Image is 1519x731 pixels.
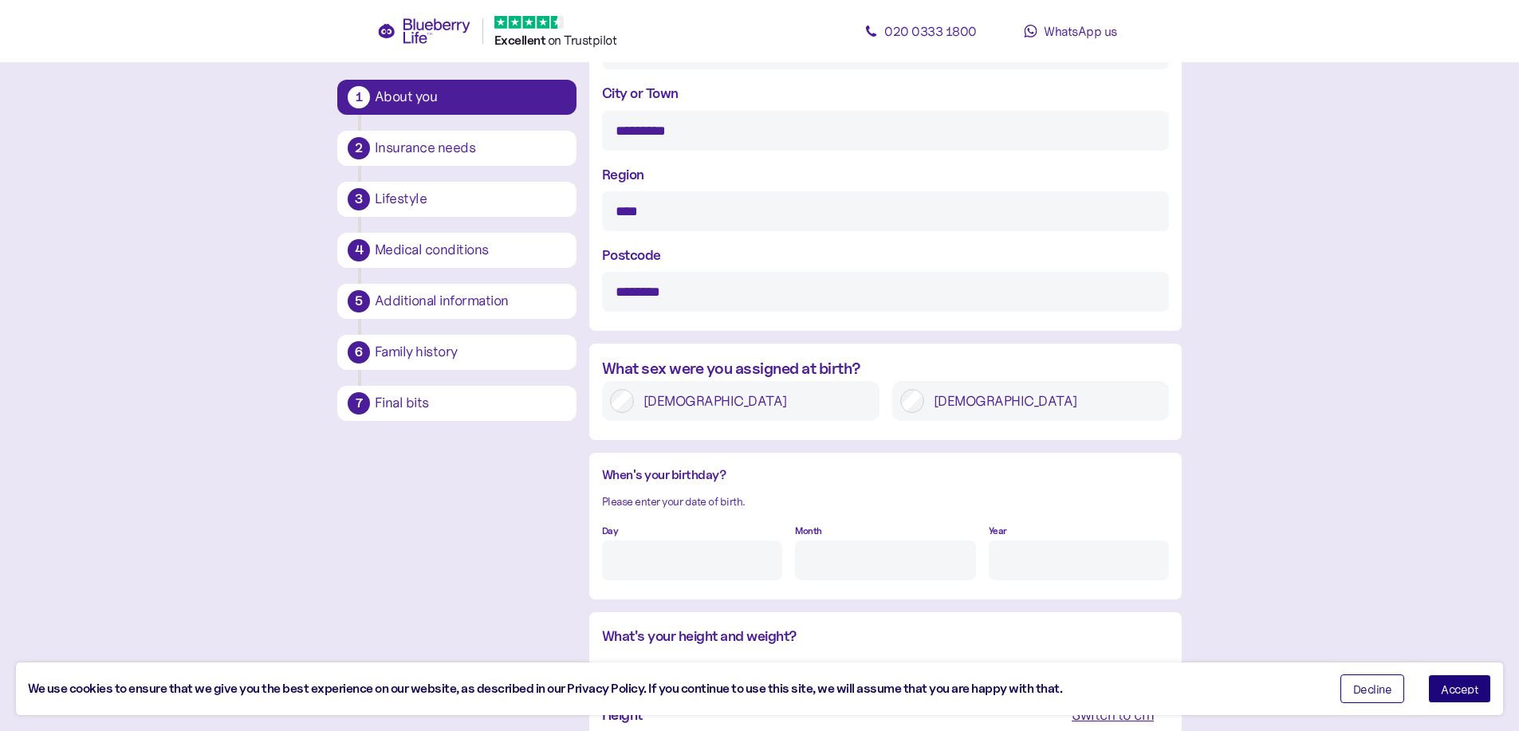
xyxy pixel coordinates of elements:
button: 7Final bits [337,386,577,421]
button: 2Insurance needs [337,131,577,166]
label: Month [795,524,822,539]
label: Postcode [602,244,661,265]
span: Accept [1441,683,1478,694]
div: What's your height and weight? [602,625,1169,647]
div: 5 [348,290,370,312]
div: We use this to calculate your BMI and match it against your latest records. [602,660,1169,680]
div: 7 [348,392,370,415]
span: on Trustpilot [548,32,617,48]
span: Decline [1353,683,1392,694]
button: 3Lifestyle [337,182,577,217]
button: 5Additional information [337,284,577,319]
span: WhatsApp us [1044,23,1117,39]
div: Please enter your date of birth. [602,493,1169,511]
div: Additional information [375,294,566,309]
button: Decline cookies [1340,674,1405,703]
label: Region [602,163,644,185]
button: 6Family history [337,335,577,370]
a: 020 0333 1800 [849,15,993,47]
div: 2 [348,137,370,159]
button: 1About you [337,80,577,115]
label: [DEMOGRAPHIC_DATA] [634,389,872,413]
label: Day [602,524,619,539]
div: 1 [348,86,370,108]
div: 6 [348,341,370,364]
div: 4 [348,239,370,261]
span: Excellent ️ [494,33,548,48]
div: We use cookies to ensure that we give you the best experience on our website, as described in our... [28,679,1316,699]
a: WhatsApp us [999,15,1143,47]
button: Accept cookies [1428,674,1491,703]
label: City or Town [602,82,679,104]
span: 020 0333 1800 [884,23,977,39]
label: [DEMOGRAPHIC_DATA] [924,389,1162,413]
div: Medical conditions [375,243,566,257]
label: Year [989,524,1007,539]
div: When's your birthday? [602,466,1169,485]
div: What sex were you assigned at birth? [602,356,1169,381]
div: Lifestyle [375,192,566,206]
div: Family history [375,345,566,360]
div: Insurance needs [375,141,566,155]
button: 4Medical conditions [337,233,577,268]
div: About you [375,90,566,104]
div: 3 [348,188,370,210]
div: Final bits [375,396,566,411]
